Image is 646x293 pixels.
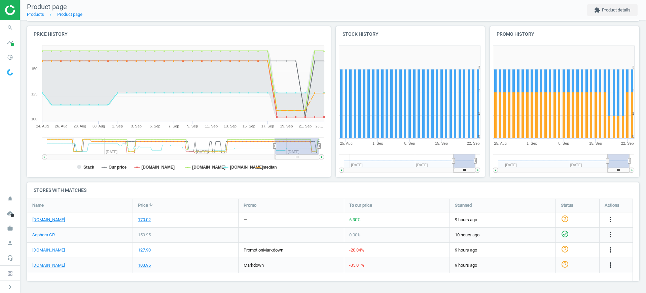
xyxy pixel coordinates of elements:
[606,231,614,239] button: more_vert
[349,263,364,268] span: -35.01 %
[606,261,614,270] button: more_vert
[244,263,264,268] span: markdown
[27,3,67,11] span: Product page
[205,124,218,128] tspan: 11. Sep
[527,141,537,145] tspan: 1. Sep
[349,202,372,208] span: To our price
[83,165,94,170] tspan: Stack
[131,124,142,128] tspan: 3. Sep
[4,192,16,205] i: notifications
[280,124,293,128] tspan: 19. Sep
[467,141,479,145] tspan: 22. Sep
[6,283,14,291] i: chevron_right
[455,202,472,208] span: Scanned
[589,141,602,145] tspan: 15. Sep
[93,124,105,128] tspan: 30. Aug
[261,124,274,128] tspan: 17. Sep
[349,232,361,237] span: 0.00 %
[244,202,256,208] span: Promo
[594,7,600,13] i: extension
[150,124,160,128] tspan: 5. Sep
[4,207,16,220] i: cloud_done
[455,232,550,238] span: 10 hours ago
[478,65,480,69] text: 3
[5,5,53,15] img: ajHJNr6hYgQAAAAASUVORK5CYII=
[263,247,283,253] span: markdown
[169,124,179,128] tspan: 7. Sep
[243,124,255,128] tspan: 15. Sep
[632,134,634,138] text: 0
[561,230,569,238] i: check_circle_outline
[490,26,639,42] h4: Promo history
[404,141,415,145] tspan: 8. Sep
[632,88,634,92] text: 2
[4,252,16,264] i: headset_mic
[36,124,48,128] tspan: 24. Aug
[187,124,198,128] tspan: 9. Sep
[605,202,619,208] span: Actions
[224,124,237,128] tspan: 13. Sep
[244,232,247,238] div: —
[31,92,37,96] text: 125
[587,4,638,16] button: extensionProduct details
[55,124,67,128] tspan: 26. Aug
[606,215,614,224] i: more_vert
[561,215,569,223] i: help_outline
[27,182,639,198] h4: Stores with matches
[4,222,16,235] i: work
[32,202,44,208] span: Name
[230,165,263,170] tspan: [DOMAIN_NAME]
[299,124,312,128] tspan: 21. Sep
[32,247,65,253] a: [DOMAIN_NAME]
[192,165,225,170] tspan: [DOMAIN_NAME]
[244,217,247,223] div: —
[455,247,550,253] span: 9 hours ago
[632,65,634,69] text: 3
[31,67,37,71] text: 150
[455,262,550,268] span: 9 hours ago
[561,260,569,268] i: help_outline
[4,237,16,250] i: person
[74,124,86,128] tspan: 28. Aug
[7,69,13,76] img: wGWNvw8QSZomAAAAABJRU5ErkJggg==
[606,215,614,224] button: more_vert
[138,202,148,208] span: Price
[478,88,480,92] text: 2
[340,141,352,145] tspan: 25. Aug
[606,246,614,255] button: more_vert
[244,247,263,253] span: promotion
[336,26,485,42] h4: Stock history
[141,165,175,170] tspan: [DOMAIN_NAME]
[561,202,573,208] span: Status
[32,232,55,238] a: Sephora GR
[315,124,323,128] tspan: 23…
[138,232,151,238] div: 159.95
[109,165,127,170] tspan: Our price
[559,141,569,145] tspan: 8. Sep
[4,21,16,34] i: search
[138,247,151,253] div: 127.90
[4,51,16,64] i: pie_chart_outlined
[478,111,480,115] text: 1
[27,12,44,17] a: Products
[478,134,480,138] text: 0
[455,217,550,223] span: 9 hours ago
[2,283,19,291] button: chevron_right
[349,217,361,222] span: 6.30 %
[632,111,634,115] text: 1
[262,165,277,170] tspan: median
[112,124,123,128] tspan: 1. Sep
[435,141,448,145] tspan: 15. Sep
[148,202,153,207] i: arrow_downward
[27,26,331,42] h4: Price history
[32,262,65,268] a: [DOMAIN_NAME]
[4,36,16,49] i: timeline
[349,247,364,253] span: -20.04 %
[138,217,151,223] div: 170.02
[561,245,569,253] i: help_outline
[606,231,614,239] i: more_vert
[621,141,634,145] tspan: 22. Sep
[372,141,383,145] tspan: 1. Sep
